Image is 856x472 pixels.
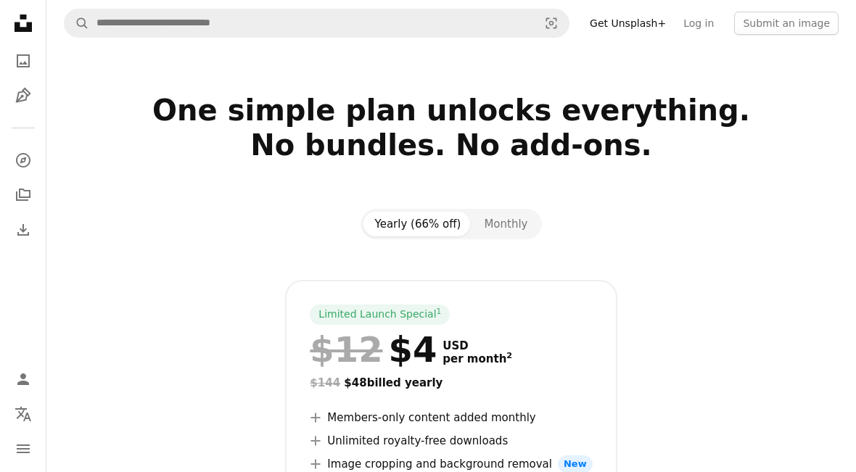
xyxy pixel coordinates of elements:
[310,409,592,426] li: Members-only content added monthly
[534,9,569,37] button: Visual search
[9,46,38,75] a: Photos
[64,9,569,38] form: Find visuals sitewide
[443,352,512,365] span: per month
[437,307,442,315] sup: 1
[675,12,723,35] a: Log in
[310,305,450,325] div: Limited Launch Special
[9,181,38,210] a: Collections
[310,374,592,392] div: $48 billed yearly
[581,12,675,35] a: Get Unsplash+
[506,351,512,360] sup: 2
[9,9,38,41] a: Home — Unsplash
[310,432,592,450] li: Unlimited royalty-free downloads
[310,331,437,368] div: $4
[64,93,839,197] h2: One simple plan unlocks everything. No bundles. No add-ons.
[9,399,38,428] button: Language
[310,331,382,368] span: $12
[443,339,512,352] span: USD
[9,434,38,463] button: Menu
[9,81,38,110] a: Illustrations
[434,307,445,322] a: 1
[363,212,473,236] button: Yearly (66% off)
[310,376,340,389] span: $144
[9,146,38,175] a: Explore
[65,9,89,37] button: Search Unsplash
[734,12,839,35] button: Submit an image
[503,352,515,365] a: 2
[9,215,38,244] a: Download History
[472,212,539,236] button: Monthly
[9,365,38,394] a: Log in / Sign up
